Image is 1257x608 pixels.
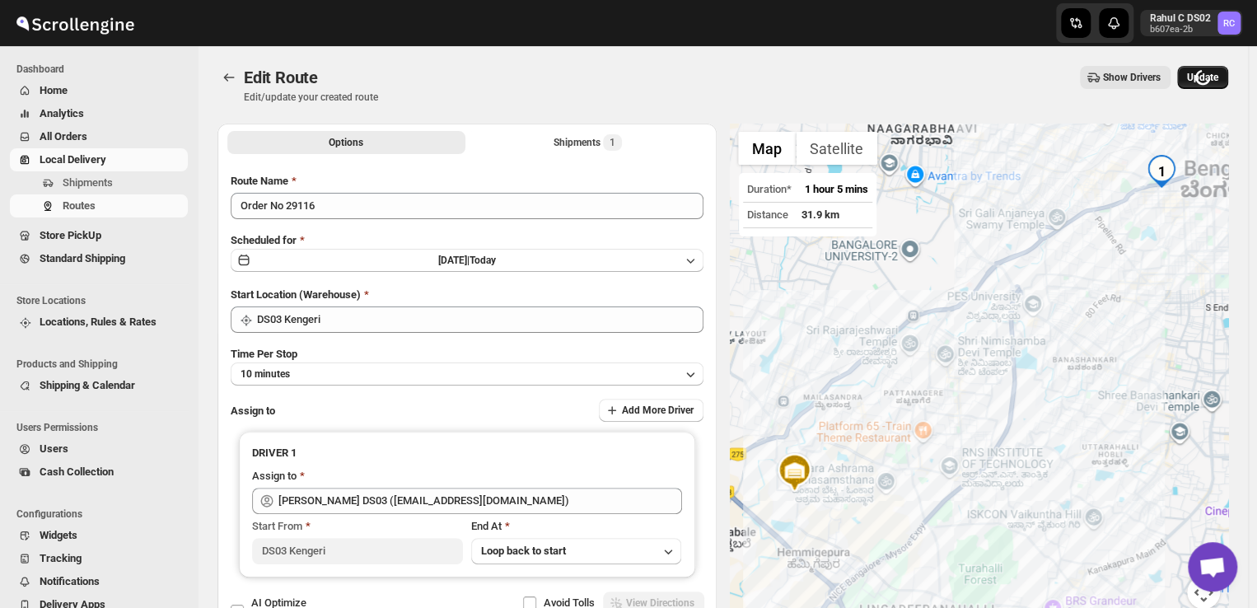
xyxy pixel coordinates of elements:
[252,468,297,484] div: Assign to
[231,175,288,187] span: Route Name
[252,520,302,532] span: Start From
[1188,542,1237,592] div: Open chat
[16,507,189,521] span: Configurations
[10,437,188,461] button: Users
[599,399,703,422] button: Add More Driver
[40,107,84,119] span: Analytics
[40,379,135,391] span: Shipping & Calendar
[1080,66,1171,89] button: Show Drivers
[13,2,137,44] img: ScrollEngine
[10,194,188,217] button: Routes
[622,404,694,417] span: Add More Driver
[481,545,566,557] span: Loop back to start
[10,171,188,194] button: Shipments
[471,518,682,535] div: End At
[244,91,378,104] p: Edit/update your created route
[10,524,188,547] button: Widgets
[738,132,796,165] button: Show street map
[16,421,189,434] span: Users Permissions
[329,136,363,149] span: Options
[40,153,106,166] span: Local Delivery
[252,445,682,461] h3: DRIVER 1
[747,208,788,221] span: Distance
[217,66,241,89] button: Routes
[10,374,188,397] button: Shipping & Calendar
[40,529,77,541] span: Widgets
[40,552,82,564] span: Tracking
[40,575,100,587] span: Notifications
[63,176,113,189] span: Shipments
[1145,155,1178,188] div: 1
[241,367,290,381] span: 10 minutes
[231,193,703,219] input: Eg: Bengaluru Route
[1223,18,1235,29] text: RC
[40,130,87,143] span: All Orders
[469,131,707,154] button: Selected Shipments
[16,63,189,76] span: Dashboard
[231,234,297,246] span: Scheduled for
[40,252,125,264] span: Standard Shipping
[438,255,470,266] span: [DATE] |
[231,249,703,272] button: [DATE]|Today
[1150,25,1211,35] p: b607ea-2b
[10,79,188,102] button: Home
[40,316,157,328] span: Locations, Rules & Rates
[231,405,275,417] span: Assign to
[796,132,877,165] button: Show satellite imagery
[10,102,188,125] button: Analytics
[10,570,188,593] button: Notifications
[40,442,68,455] span: Users
[1217,12,1241,35] span: Rahul C DS02
[16,358,189,371] span: Products and Shipping
[278,488,682,514] input: Search assignee
[10,311,188,334] button: Locations, Rules & Rates
[1150,12,1211,25] p: Rahul C DS02
[231,348,297,360] span: Time Per Stop
[1140,10,1242,36] button: User menu
[805,183,868,195] span: 1 hour 5 mins
[257,306,703,333] input: Search location
[554,134,622,151] div: Shipments
[801,208,839,221] span: 31.9 km
[1103,71,1161,84] span: Show Drivers
[244,68,318,87] span: Edit Route
[471,538,682,564] button: Loop back to start
[10,125,188,148] button: All Orders
[747,183,792,195] span: Duration*
[10,547,188,570] button: Tracking
[40,465,114,478] span: Cash Collection
[470,255,496,266] span: Today
[40,229,101,241] span: Store PickUp
[16,294,189,307] span: Store Locations
[227,131,465,154] button: All Route Options
[40,84,68,96] span: Home
[610,136,615,149] span: 1
[231,362,703,386] button: 10 minutes
[63,199,96,212] span: Routes
[10,461,188,484] button: Cash Collection
[231,288,361,301] span: Start Location (Warehouse)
